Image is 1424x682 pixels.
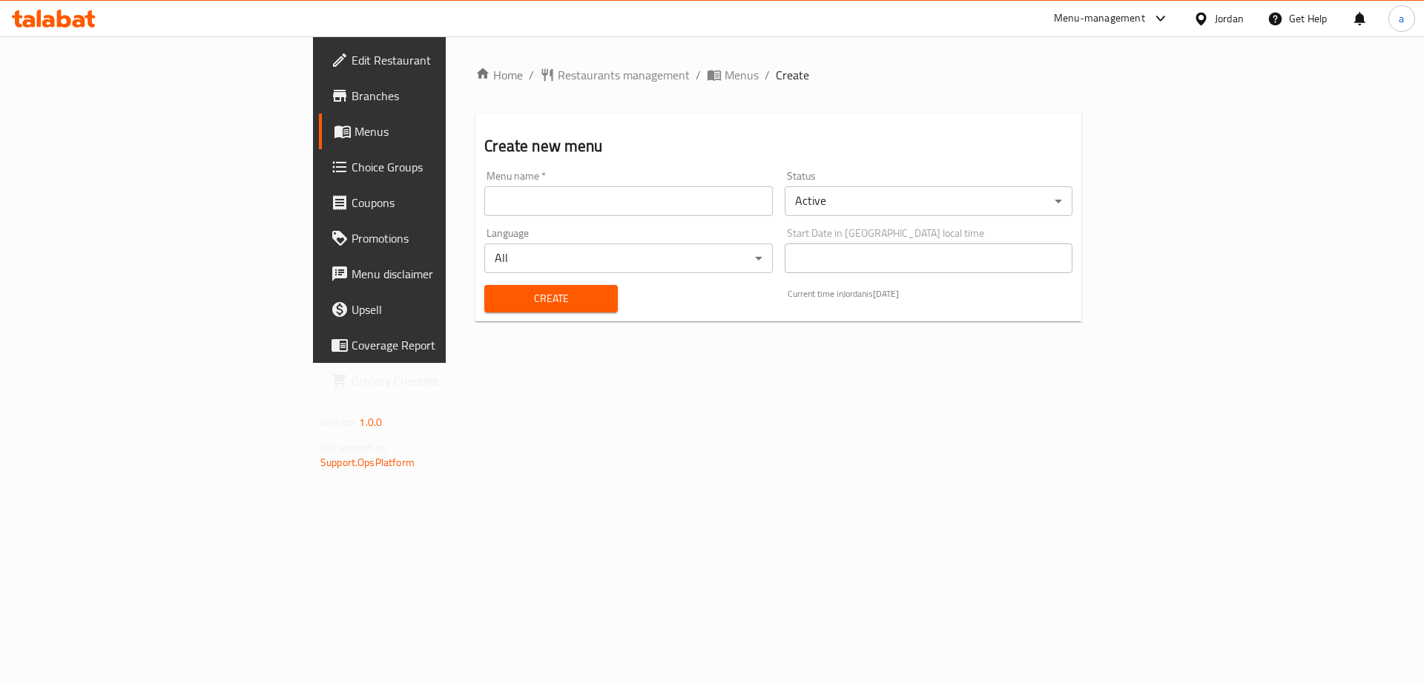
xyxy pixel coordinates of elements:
div: Active [785,186,1072,216]
a: Promotions [319,220,551,256]
a: Menu disclaimer [319,256,551,292]
a: Upsell [319,292,551,327]
a: Restaurants management [540,66,690,84]
span: Branches [352,87,539,105]
div: All [484,243,772,273]
a: Coverage Report [319,327,551,363]
a: Grocery Checklist [319,363,551,399]
span: Menu disclaimer [352,265,539,283]
span: Menus [725,66,759,84]
span: Get support on: [320,438,389,457]
span: Restaurants management [558,66,690,84]
span: a [1399,10,1404,27]
a: Menus [707,66,759,84]
a: Choice Groups [319,149,551,185]
span: Promotions [352,229,539,247]
button: Create [484,285,618,312]
a: Edit Restaurant [319,42,551,78]
nav: breadcrumb [475,66,1081,84]
span: Version: [320,413,357,432]
span: Edit Restaurant [352,51,539,69]
span: Upsell [352,301,539,318]
h2: Create new menu [484,135,1072,157]
input: Please enter Menu name [484,186,772,216]
span: Coverage Report [352,336,539,354]
a: Coupons [319,185,551,220]
li: / [696,66,701,84]
span: Coupons [352,194,539,212]
li: / [765,66,770,84]
span: Menus [355,122,539,140]
a: Menus [319,114,551,149]
span: Create [776,66,809,84]
span: Create [496,289,606,308]
div: Menu-management [1054,10,1145,27]
span: Grocery Checklist [352,372,539,390]
span: 1.0.0 [359,413,382,432]
a: Support.OpsPlatform [320,453,415,472]
span: Choice Groups [352,158,539,176]
a: Branches [319,78,551,114]
p: Current time in Jordan is [DATE] [788,287,1072,301]
div: Jordan [1215,10,1244,27]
